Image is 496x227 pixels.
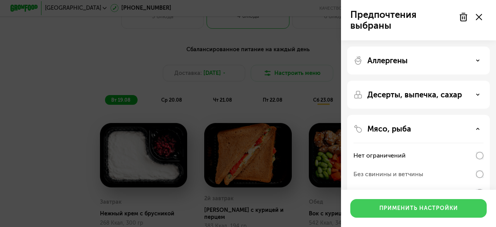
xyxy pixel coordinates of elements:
div: Без красного мяса [353,188,409,198]
p: Предпочтения выбраны [350,9,454,31]
div: Без свинины и ветчины [353,170,423,179]
div: Нет ограничений [353,151,406,160]
p: Десерты, выпечка, сахар [367,90,462,99]
button: Применить настройки [350,199,487,218]
div: Применить настройки [379,204,458,212]
p: Мясо, рыба [367,124,411,133]
p: Аллергены [367,56,408,65]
